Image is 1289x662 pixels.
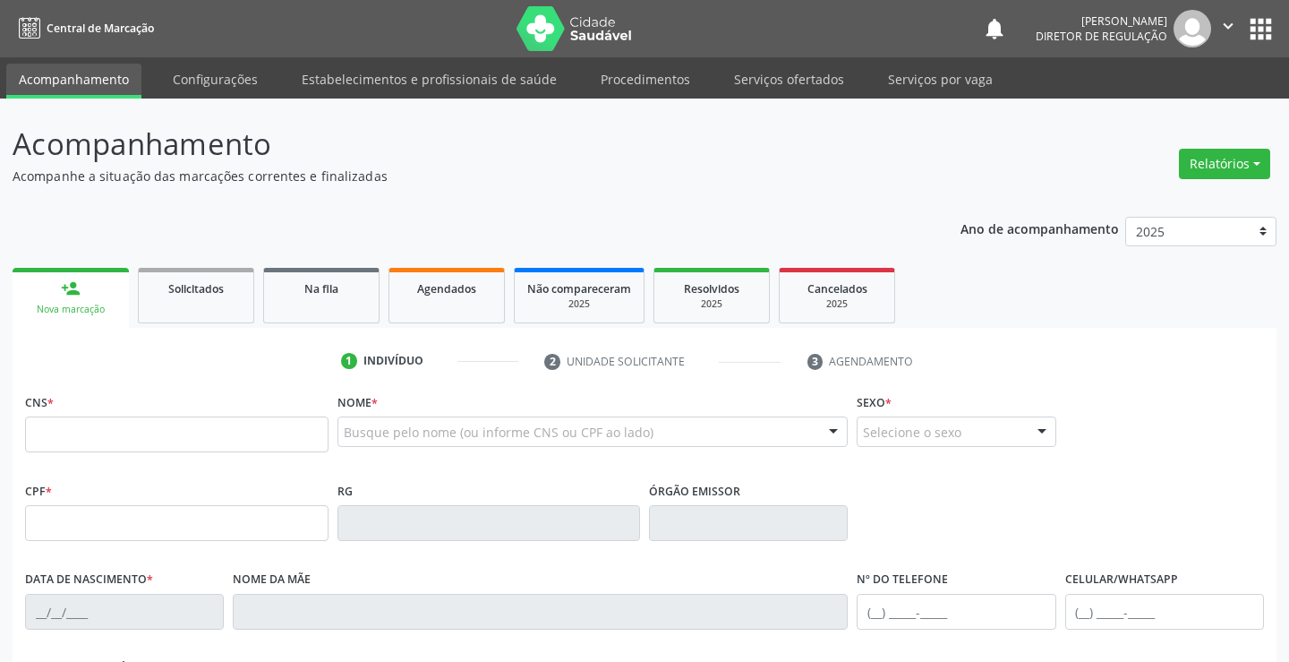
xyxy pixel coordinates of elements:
[721,64,857,95] a: Serviços ofertados
[1065,566,1178,594] label: Celular/WhatsApp
[875,64,1005,95] a: Serviços por vaga
[527,281,631,297] span: Não compareceram
[863,423,961,442] span: Selecione o sexo
[792,297,882,311] div: 2025
[1036,13,1167,29] div: [PERSON_NAME]
[960,217,1119,239] p: Ano de acompanhamento
[13,13,154,43] a: Central de Marcação
[667,297,756,311] div: 2025
[47,21,154,36] span: Central de Marcação
[25,594,224,630] input: __/__/____
[1218,16,1238,36] i: 
[61,279,81,298] div: person_add
[160,64,270,95] a: Configurações
[857,389,892,417] label: Sexo
[588,64,703,95] a: Procedimentos
[337,477,353,505] label: RG
[13,122,897,167] p: Acompanhamento
[982,16,1007,41] button: notifications
[527,297,631,311] div: 2025
[25,389,54,417] label: CNS
[807,281,867,297] span: Cancelados
[1211,10,1245,47] button: 
[25,477,52,505] label: CPF
[25,566,153,594] label: Data de nascimento
[1036,29,1167,44] span: Diretor de regulação
[857,566,948,594] label: Nº do Telefone
[417,281,476,297] span: Agendados
[25,303,116,316] div: Nova marcação
[1174,10,1211,47] img: img
[344,423,653,442] span: Busque pelo nome (ou informe CNS ou CPF ao lado)
[857,594,1055,630] input: (__) _____-_____
[341,353,357,369] div: 1
[289,64,569,95] a: Estabelecimentos e profissionais de saúde
[1065,594,1264,630] input: (__) _____-_____
[1245,13,1276,45] button: apps
[304,281,338,297] span: Na fila
[1179,149,1270,179] button: Relatórios
[168,281,224,297] span: Solicitados
[363,353,423,369] div: Indivíduo
[6,64,141,99] a: Acompanhamento
[337,389,378,417] label: Nome
[13,167,897,185] p: Acompanhe a situação das marcações correntes e finalizadas
[684,281,739,297] span: Resolvidos
[649,477,740,505] label: Órgão emissor
[233,566,311,594] label: Nome da mãe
